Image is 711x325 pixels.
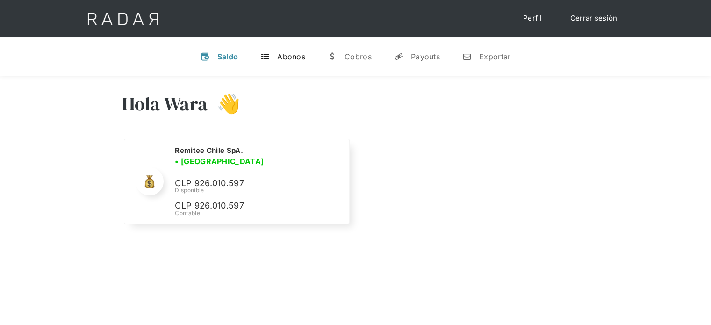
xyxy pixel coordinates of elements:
[201,52,210,61] div: v
[328,52,337,61] div: w
[277,52,305,61] div: Abonos
[345,52,372,61] div: Cobros
[514,9,552,28] a: Perfil
[462,52,472,61] div: n
[175,199,315,213] p: CLP 926.010.597
[122,92,208,116] h3: Hola Wara
[394,52,403,61] div: y
[175,186,338,195] div: Disponible
[260,52,270,61] div: t
[411,52,440,61] div: Payouts
[175,209,338,217] div: Contable
[561,9,627,28] a: Cerrar sesión
[175,146,243,155] h2: Remitee Chile SpA.
[175,156,264,167] h3: • [GEOGRAPHIC_DATA]
[479,52,510,61] div: Exportar
[208,92,240,116] h3: 👋
[217,52,238,61] div: Saldo
[175,177,315,190] p: CLP 926.010.597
